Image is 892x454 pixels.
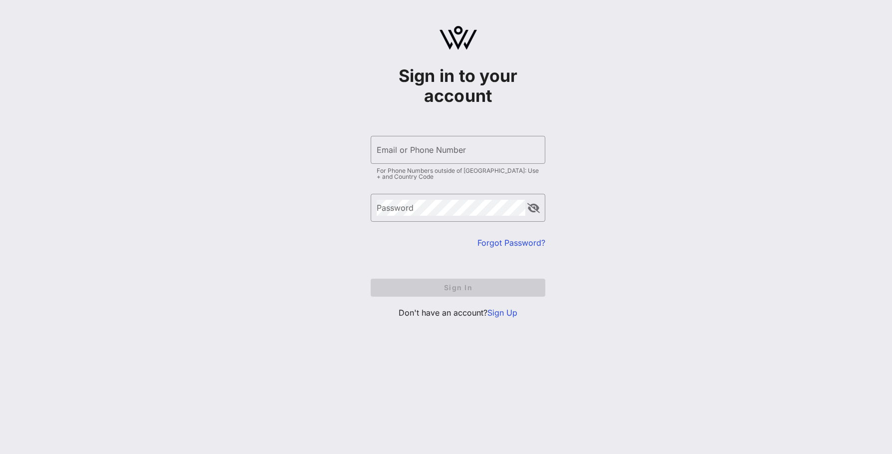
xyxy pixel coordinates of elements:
a: Sign Up [487,308,517,318]
div: For Phone Numbers outside of [GEOGRAPHIC_DATA]: Use + and Country Code [377,168,539,180]
p: Don't have an account? [371,307,545,319]
img: logo.svg [440,26,477,50]
h1: Sign in to your account [371,66,545,106]
button: append icon [527,203,540,213]
a: Forgot Password? [477,238,545,248]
